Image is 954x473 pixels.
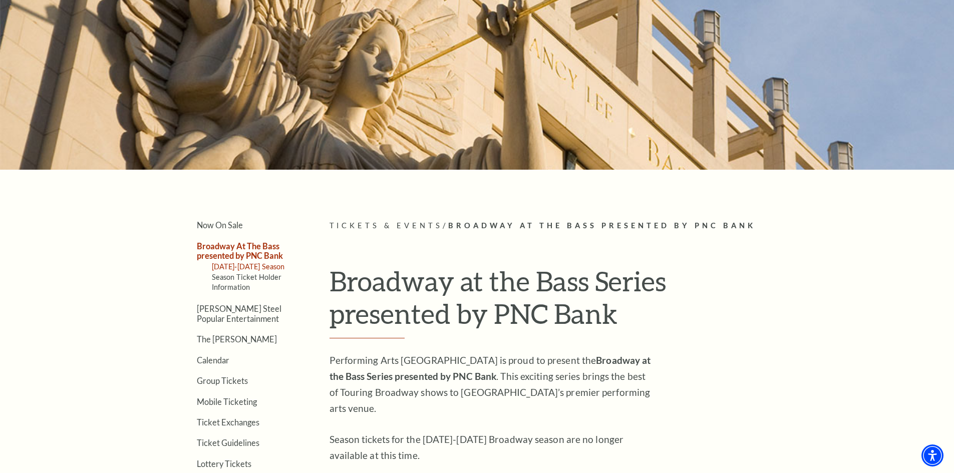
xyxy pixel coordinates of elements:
[330,352,655,416] p: Performing Arts [GEOGRAPHIC_DATA] is proud to present the . This exciting series brings the best ...
[448,221,756,230] span: Broadway At The Bass presented by PNC Bank
[197,417,259,427] a: Ticket Exchanges
[921,444,943,466] div: Accessibility Menu
[197,355,229,365] a: Calendar
[197,438,259,447] a: Ticket Guidelines
[330,354,651,382] strong: Broadway at the Bass Series presented by PNC Bank
[212,262,285,271] a: [DATE]-[DATE] Season
[330,431,655,463] p: Season tickets for the [DATE]-[DATE] Broadway season are no longer available at this time.
[197,397,257,406] a: Mobile Ticketing
[197,459,251,468] a: Lottery Tickets
[197,241,283,260] a: Broadway At The Bass presented by PNC Bank
[197,334,277,344] a: The [PERSON_NAME]
[330,221,443,230] span: Tickets & Events
[197,304,281,323] a: [PERSON_NAME] Steel Popular Entertainment
[330,265,788,338] h1: Broadway at the Bass Series presented by PNC Bank
[197,376,248,385] a: Group Tickets
[197,220,243,230] a: Now On Sale
[212,273,282,291] a: Season Ticket Holder Information
[330,220,788,232] p: /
